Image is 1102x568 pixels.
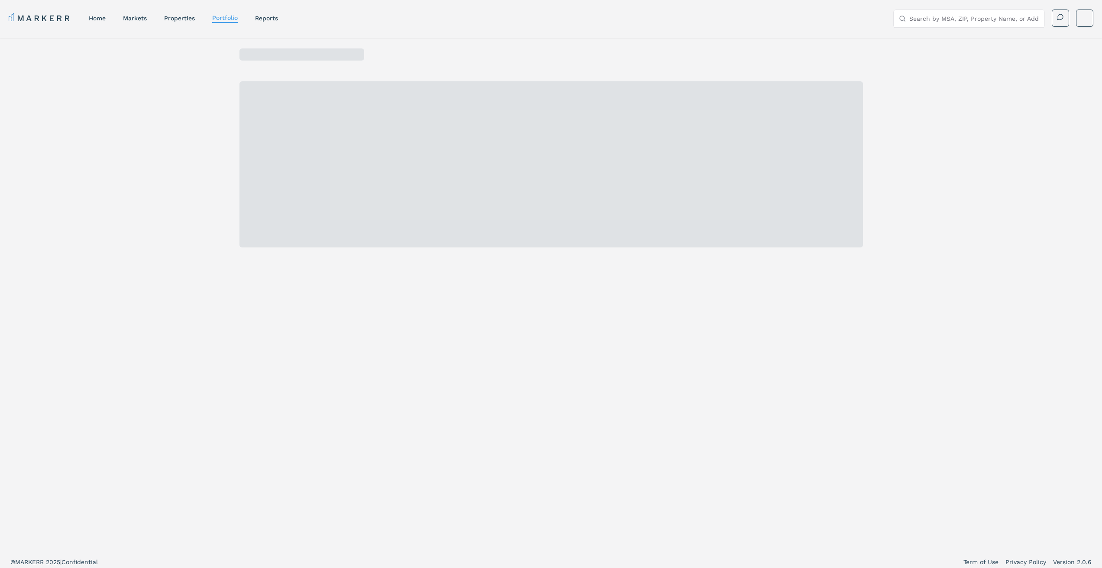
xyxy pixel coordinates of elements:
span: © [10,558,15,565]
a: Portfolio [212,14,238,21]
a: Privacy Policy [1005,558,1046,566]
span: 2025 | [46,558,61,565]
a: properties [164,15,195,22]
a: MARKERR [9,12,71,24]
a: Term of Use [963,558,999,566]
a: markets [123,15,147,22]
span: Confidential [61,558,98,565]
a: Version 2.0.6 [1053,558,1092,566]
a: reports [255,15,278,22]
input: Search by MSA, ZIP, Property Name, or Address [909,10,1039,27]
span: MARKERR [15,558,46,565]
a: home [89,15,106,22]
